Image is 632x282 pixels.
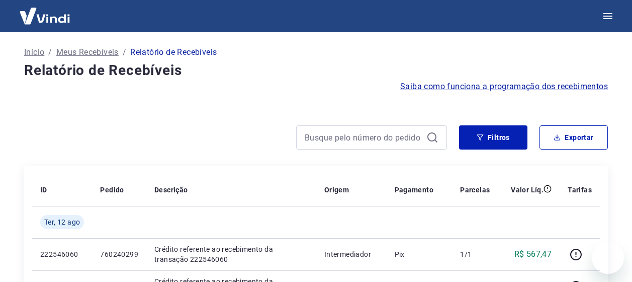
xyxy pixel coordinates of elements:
a: Meus Recebíveis [56,46,119,58]
p: ID [40,185,47,195]
span: Ter, 12 ago [44,217,80,227]
p: Tarifas [568,185,592,195]
p: Relatório de Recebíveis [130,46,217,58]
img: Vindi [12,1,77,31]
p: Parcelas [460,185,490,195]
a: Saiba como funciona a programação dos recebimentos [400,81,608,93]
p: Crédito referente ao recebimento da transação 222546060 [154,244,308,264]
p: 760240299 [100,249,138,259]
p: / [123,46,126,58]
p: Intermediador [324,249,379,259]
p: / [48,46,52,58]
p: Valor Líq. [511,185,544,195]
p: Pedido [100,185,124,195]
p: R$ 567,47 [514,248,552,260]
a: Início [24,46,44,58]
button: Filtros [459,125,527,150]
p: Pagamento [395,185,434,195]
h4: Relatório de Recebíveis [24,60,608,81]
button: Exportar [539,125,608,150]
p: Origem [324,185,349,195]
iframe: Botão para abrir a janela de mensagens [592,242,624,274]
p: Pix [395,249,444,259]
input: Busque pelo número do pedido [305,130,422,145]
p: Descrição [154,185,188,195]
p: 222546060 [40,249,84,259]
p: 1/1 [460,249,490,259]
